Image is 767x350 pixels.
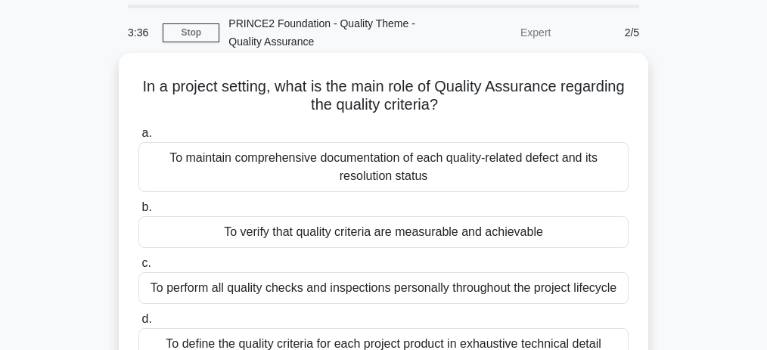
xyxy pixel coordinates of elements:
[137,77,630,115] h5: In a project setting, what is the main role of Quality Assurance regarding the quality criteria?
[141,126,151,139] span: a.
[141,200,151,213] span: b.
[119,17,163,48] div: 3:36
[141,312,151,325] span: d.
[138,142,629,192] div: To maintain comprehensive documentation of each quality-related defect and its resolution status
[163,23,219,42] a: Stop
[427,17,560,48] div: Expert
[138,272,629,304] div: To perform all quality checks and inspections personally throughout the project lifecycle
[138,216,629,248] div: To verify that quality criteria are measurable and achievable
[141,256,151,269] span: c.
[219,8,427,57] div: PRINCE2 Foundation - Quality Theme - Quality Assurance
[560,17,648,48] div: 2/5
